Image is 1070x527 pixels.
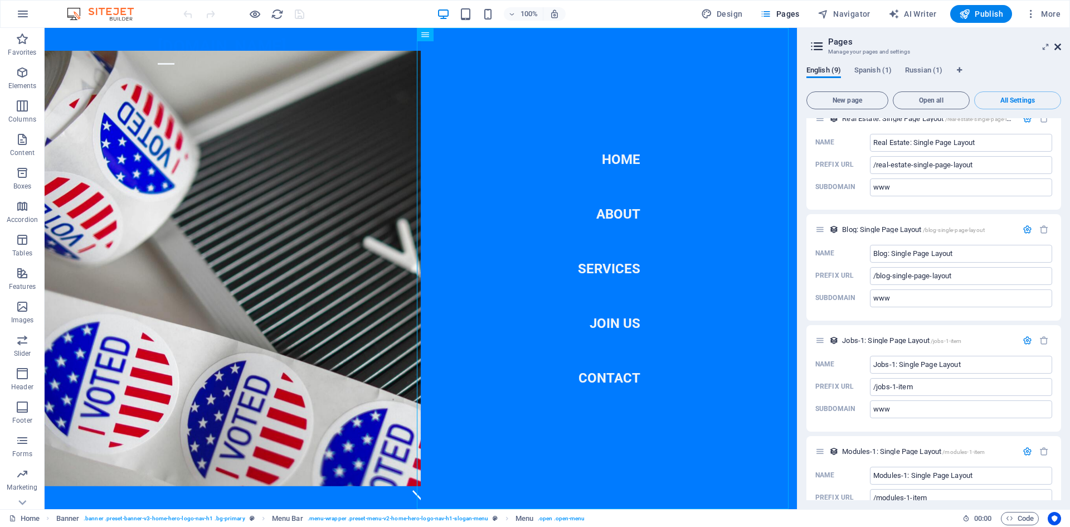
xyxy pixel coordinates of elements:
[8,115,36,124] p: Columns
[870,134,1052,152] input: Name
[818,8,870,20] span: Navigator
[870,178,1052,196] input: Subdomain
[1039,114,1049,123] div: Remove
[870,156,1052,174] input: Prefix URL
[806,64,841,79] span: English (9)
[64,7,148,21] img: Editor Logo
[538,512,585,525] span: . open .open-menu
[813,5,875,23] button: Navigator
[815,493,854,502] p: To display an item, this URL is added in front of each item slug. E.g. If we add /blog as URL her...
[7,215,38,224] p: Accordion
[842,447,985,456] span: Click to open page
[870,467,1052,485] input: Name
[1023,336,1032,345] div: Settings
[815,160,854,169] p: To display an item, this URL is added in front of each item slug. E.g. If we add /blog as URL her...
[84,512,245,525] span: . banner .preset-banner-v3-home-hero-logo-nav-h1 .bg-primary
[815,182,855,191] p: Define if you want this page on another subdomain (e.g. shop.yourdomain.com). You might need to a...
[931,338,962,344] span: /jobs-1-item
[870,400,1052,418] input: Subdomain
[839,337,1017,344] div: Jobs-1: Single Page Layout/jobs-1-item
[250,515,255,521] i: This element is a customizable preset
[7,483,37,492] p: Marketing
[839,115,1017,122] div: Real Estate: Single Page Layout/real-estate-single-page-layout
[811,97,883,104] span: New page
[504,7,543,21] button: 100%
[839,226,1017,233] div: Blog: Single Page Layout/blog-single-page-layout
[9,512,40,525] a: Click to cancel selection. Double-click to open Pages
[974,512,991,525] span: 00 00
[11,383,33,391] p: Header
[828,47,1039,57] h3: Manage your pages and settings
[829,225,839,234] div: This layout is used as a template for all items (e.g. a blog post) of this collection. The conten...
[549,9,560,19] i: On resize automatically adjust zoom level to fit chosen device.
[13,182,32,191] p: Boxes
[14,349,31,358] p: Slider
[1023,225,1032,234] div: Settings
[829,447,839,456] div: This layout is used as a template for all items (e.g. a blog post) of this collection. The conten...
[870,489,1052,507] input: Prefix URL
[8,48,36,57] p: Favorites
[870,378,1052,396] input: Prefix URL
[870,245,1052,263] input: Name
[1039,447,1049,456] div: Remove
[898,97,965,104] span: Open all
[870,356,1052,374] input: Name
[10,148,35,157] p: Content
[839,448,1017,455] div: Modules-1: Single Page Layout/modules-1-item
[1023,447,1032,456] div: Settings
[923,227,985,233] span: /blog-single-page-layout
[806,91,888,109] button: New page
[56,512,80,525] span: Click to select. Double-click to edit
[1048,512,1061,525] button: Usercentrics
[9,282,36,291] p: Features
[884,5,941,23] button: AI Writer
[1023,114,1032,123] div: Settings
[11,316,34,325] p: Images
[521,7,538,21] h6: 100%
[815,138,834,147] p: Name
[806,66,1061,87] div: Language Tabs
[815,471,834,480] p: Name of the Single Page Layout
[270,7,284,21] button: reload
[828,37,1061,47] h2: Pages
[1001,512,1039,525] button: Code
[842,114,1021,123] span: Click to open page
[815,271,854,280] p: To display an item, this URL is added in front of each item slug. E.g. If we add /blog as URL her...
[756,5,804,23] button: Pages
[12,249,32,258] p: Tables
[815,249,834,258] p: Name of the Single Page Layout
[854,64,892,79] span: Spanish (1)
[950,5,1012,23] button: Publish
[974,91,1061,109] button: All Settings
[870,267,1052,285] input: Prefix URL
[1039,225,1049,234] div: Remove
[1025,8,1061,20] span: More
[1021,5,1065,23] button: More
[959,8,1003,20] span: Publish
[515,512,533,525] span: Click to select. Double-click to edit
[888,8,937,20] span: AI Writer
[979,97,1056,104] span: All Settings
[815,293,855,302] p: Define if you want this page on another subdomain (e.g. shop.yourdomain.com). You might need to a...
[1006,512,1034,525] span: Code
[815,404,855,413] p: Define if you want this page on another subdomain (e.g. shop.yourdomain.com). You might need to a...
[893,91,970,109] button: Open all
[8,81,37,90] p: Elements
[56,512,585,525] nav: breadcrumb
[962,512,992,525] h6: Session time
[815,382,854,391] p: To display an item, this URL is added in front of each item slug. E.g. If we add /blog as URL her...
[842,225,985,234] span: Click to open page
[982,514,984,523] span: :
[815,360,834,369] p: Name of the Single Page Layout
[272,512,303,525] span: Click to select. Double-click to edit
[942,449,985,455] span: /modules-1-item
[697,5,747,23] button: Design
[12,449,32,458] p: Forms
[829,336,839,345] div: This layout is used as a template for all items (e.g. a blog post) of this collection. The conten...
[842,336,961,345] span: Click to open page
[760,8,799,20] span: Pages
[945,116,1021,122] span: /real-estate-single-page-layout
[905,64,942,79] span: Russian (1)
[870,289,1052,307] input: Subdomain
[701,8,743,20] span: Design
